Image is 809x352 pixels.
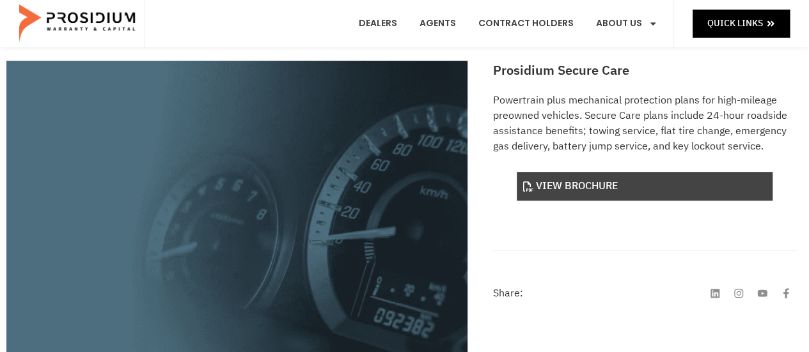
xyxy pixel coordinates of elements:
[517,172,773,201] a: View Brochure
[493,93,796,154] p: Powertrain plus mechanical protection plans for high-mileage preowned vehicles. Secure Care plans...
[707,15,763,31] span: Quick Links
[493,61,796,80] h2: Prosidium Secure Care
[693,10,790,37] a: Quick Links
[493,288,523,298] h4: Share:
